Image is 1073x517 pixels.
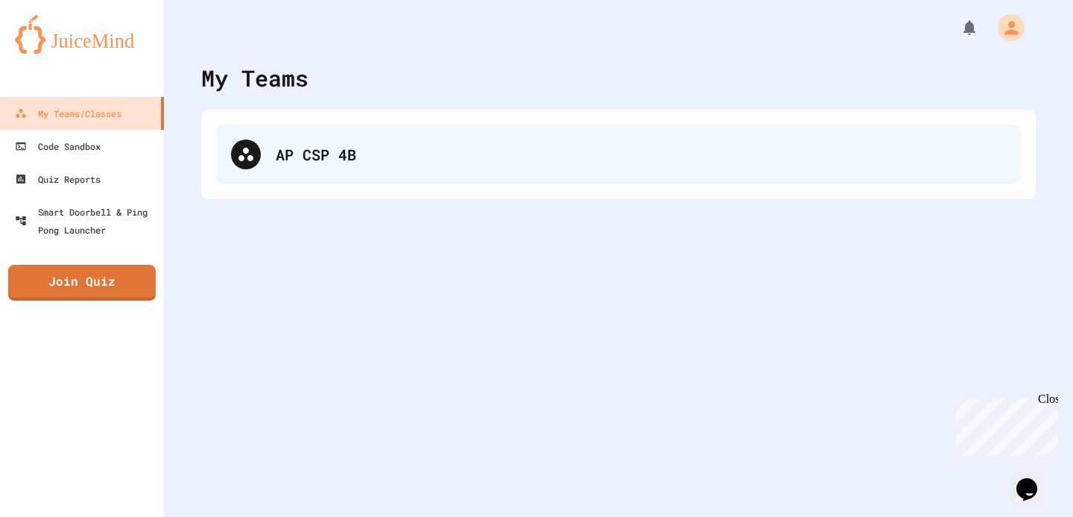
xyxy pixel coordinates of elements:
iframe: chat widget [1010,457,1058,502]
div: Smart Doorbell & Ping Pong Launcher [15,203,158,239]
div: AP CSP 4B [216,125,1021,184]
div: My Teams [201,61,308,95]
div: AP CSP 4B [276,143,1006,166]
div: My Notifications [933,15,982,40]
div: Chat with us now!Close [6,6,103,95]
a: Join Quiz [8,265,156,301]
div: Code Sandbox [15,137,101,155]
img: logo-orange.svg [15,15,149,54]
iframe: chat widget [949,392,1058,456]
div: Quiz Reports [15,170,101,188]
div: My Teams/Classes [15,104,121,122]
div: My Account [982,10,1028,45]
